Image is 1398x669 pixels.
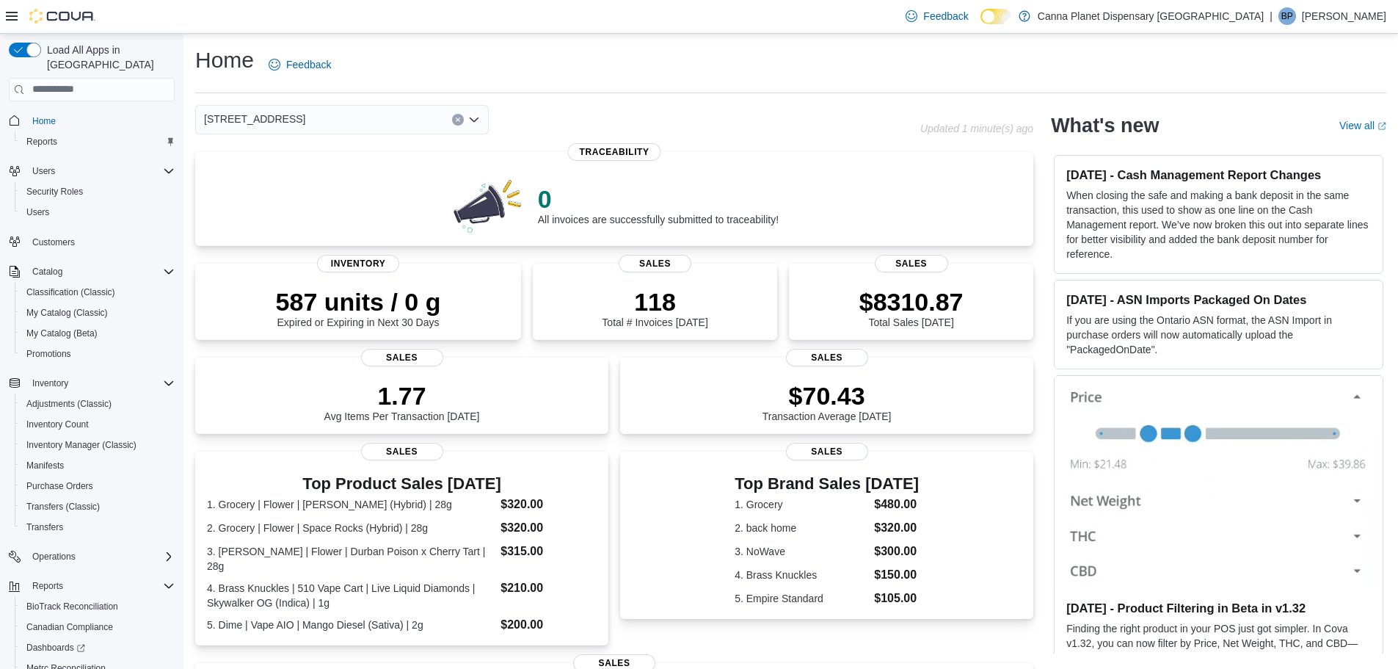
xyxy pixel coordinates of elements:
[875,255,948,272] span: Sales
[15,323,181,344] button: My Catalog (Beta)
[735,544,868,559] dt: 3. NoWave
[26,348,71,360] span: Promotions
[26,234,81,251] a: Customers
[923,9,968,23] span: Feedback
[15,202,181,223] button: Users
[15,476,181,496] button: Purchase Orders
[26,621,113,633] span: Canadian Compliance
[762,381,892,422] div: Transaction Average [DATE]
[874,590,919,607] dd: $105.00
[15,596,181,617] button: BioTrack Reconciliation
[26,460,64,471] span: Manifests
[735,591,868,606] dt: 5. Empire Standard
[26,501,100,513] span: Transfers (Classic)
[21,477,99,495] a: Purchase Orders
[26,263,68,281] button: Catalog
[1066,292,1371,307] h3: [DATE] - ASN Imports Packaged On Dates
[762,381,892,411] p: $70.43
[324,381,480,411] p: 1.77
[195,46,254,75] h1: Home
[26,233,175,251] span: Customers
[26,375,74,392] button: Inventory
[21,345,77,363] a: Promotions
[15,517,181,538] button: Transfers
[26,112,175,130] span: Home
[21,416,95,433] a: Inventory Count
[26,112,62,130] a: Home
[21,639,175,657] span: Dashboards
[538,184,779,225] div: All invoices are successfully submitted to traceability!
[1066,167,1371,182] h3: [DATE] - Cash Management Report Changes
[1051,114,1159,137] h2: What's new
[1066,188,1371,261] p: When closing the safe and making a bank deposit in the same transaction, this used to show as one...
[26,521,63,533] span: Transfers
[21,618,175,636] span: Canadian Compliance
[1278,7,1296,25] div: Binal Patel
[361,349,443,366] span: Sales
[1302,7,1386,25] p: [PERSON_NAME]
[735,521,868,535] dt: 2. back home
[26,136,57,148] span: Reports
[21,477,175,495] span: Purchase Orders
[26,548,175,565] span: Operations
[786,443,868,460] span: Sales
[32,377,68,389] span: Inventory
[21,133,175,151] span: Reports
[21,498,106,516] a: Transfers (Classic)
[207,581,495,610] dt: 4. Brass Knuckles | 510 Vape Cart | Live Liquid Diamonds | Skywalker OG (Indica) | 1g
[859,287,964,328] div: Total Sales [DATE]
[452,114,464,126] button: Clear input
[21,304,175,322] span: My Catalog (Classic)
[15,414,181,435] button: Inventory Count
[21,598,124,615] a: BioTrack Reconciliation
[15,455,181,476] button: Manifests
[26,162,175,180] span: Users
[786,349,868,366] span: Sales
[15,435,181,455] button: Inventory Manager (Classic)
[874,543,919,560] dd: $300.00
[874,496,919,513] dd: $480.00
[15,496,181,517] button: Transfers (Classic)
[41,43,175,72] span: Load All Apps in [GEOGRAPHIC_DATA]
[207,475,597,493] h3: Top Product Sales [DATE]
[920,123,1033,134] p: Updated 1 minute(s) ago
[619,255,692,272] span: Sales
[26,375,175,392] span: Inventory
[21,133,63,151] a: Reports
[15,344,181,364] button: Promotions
[204,110,305,128] span: [STREET_ADDRESS]
[21,283,175,301] span: Classification (Classic)
[980,9,1011,24] input: Dark Mode
[21,618,119,636] a: Canadian Compliance
[3,231,181,253] button: Customers
[317,255,399,272] span: Inventory
[26,439,136,451] span: Inventory Manager (Classic)
[21,304,114,322] a: My Catalog (Classic)
[26,186,83,198] span: Security Roles
[263,50,337,79] a: Feedback
[15,303,181,323] button: My Catalog (Classic)
[1066,313,1371,357] p: If you are using the Ontario ASN format, the ASN Import in purchase orders will now automatically...
[29,9,95,23] img: Cova
[26,398,112,410] span: Adjustments (Classic)
[500,616,597,634] dd: $200.00
[32,165,55,177] span: Users
[1038,7,1264,25] p: Canna Planet Dispensary [GEOGRAPHIC_DATA]
[26,206,49,218] span: Users
[21,183,175,200] span: Security Roles
[15,282,181,303] button: Classification (Classic)
[26,642,85,654] span: Dashboards
[900,1,974,31] a: Feedback
[15,131,181,152] button: Reports
[26,480,93,492] span: Purchase Orders
[276,287,441,328] div: Expired or Expiring in Next 30 Days
[1339,120,1386,131] a: View allExternal link
[500,579,597,597] dd: $210.00
[21,518,69,536] a: Transfers
[32,580,63,592] span: Reports
[207,521,495,535] dt: 2. Grocery | Flower | Space Rocks (Hybrid) | 28g
[324,381,480,422] div: Avg Items Per Transaction [DATE]
[21,457,70,474] a: Manifests
[735,568,868,582] dt: 4. Brass Knuckles
[15,617,181,637] button: Canadian Compliance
